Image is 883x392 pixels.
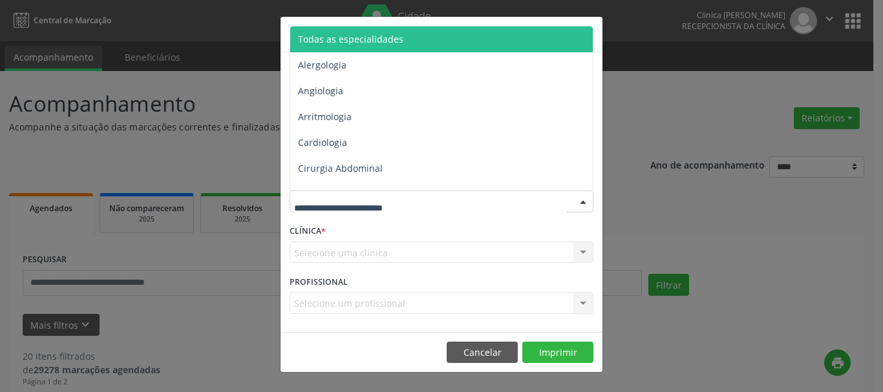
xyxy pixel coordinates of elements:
span: Cirurgia Bariatrica [298,188,378,200]
span: Cirurgia Abdominal [298,162,383,174]
span: Alergologia [298,59,346,71]
button: Close [577,17,602,48]
button: Cancelar [447,342,518,364]
span: Todas as especialidades [298,33,403,45]
span: Cardiologia [298,136,347,149]
span: Arritmologia [298,110,352,123]
span: Angiologia [298,85,343,97]
label: PROFISSIONAL [290,272,348,292]
button: Imprimir [522,342,593,364]
label: CLÍNICA [290,222,326,242]
h5: Relatório de agendamentos [290,26,438,43]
